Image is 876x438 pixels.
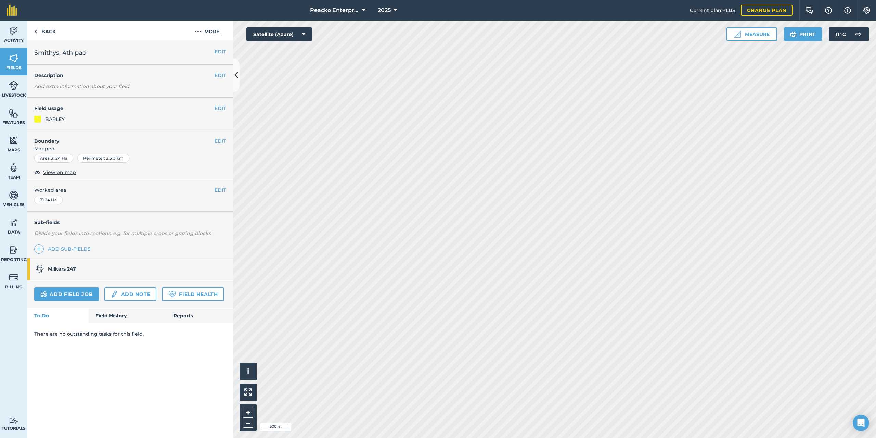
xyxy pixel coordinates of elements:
a: Add field job [34,287,99,301]
span: 2025 [378,6,391,14]
span: Mapped [27,145,233,152]
button: – [243,418,253,428]
img: svg+xml;base64,PD94bWwgdmVyc2lvbj0iMS4wIiBlbmNvZGluZz0idXRmLTgiPz4KPCEtLSBHZW5lcmF0b3I6IEFkb2JlIE... [36,265,44,273]
a: Milkers 247 [27,258,226,280]
button: i [240,363,257,380]
img: svg+xml;base64,PD94bWwgdmVyc2lvbj0iMS4wIiBlbmNvZGluZz0idXRmLTgiPz4KPCEtLSBHZW5lcmF0b3I6IEFkb2JlIE... [9,417,18,424]
img: Four arrows, one pointing top left, one top right, one bottom right and the last bottom left [244,388,252,396]
div: 31.24 Ha [34,196,63,204]
button: Satellite (Azure) [246,27,312,41]
button: View on map [34,168,76,176]
button: + [243,408,253,418]
span: Current plan : PLUS [690,7,735,14]
div: Area : 31.24 Ha [34,154,73,163]
img: svg+xml;base64,PHN2ZyB4bWxucz0iaHR0cDovL3d3dy53My5vcmcvMjAwMC9zdmciIHdpZHRoPSIxOCIgaGVpZ2h0PSIyNC... [34,168,40,176]
a: To-Do [27,308,89,323]
span: Peacko Enterprises [310,6,359,14]
a: Back [27,21,63,41]
img: svg+xml;base64,PD94bWwgdmVyc2lvbj0iMS4wIiBlbmNvZGluZz0idXRmLTgiPz4KPCEtLSBHZW5lcmF0b3I6IEFkb2JlIE... [9,217,18,228]
img: svg+xml;base64,PHN2ZyB4bWxucz0iaHR0cDovL3d3dy53My5vcmcvMjAwMC9zdmciIHdpZHRoPSIxNyIgaGVpZ2h0PSIxNy... [844,6,851,14]
a: Field History [89,308,166,323]
span: 11 ° C [836,27,846,41]
img: svg+xml;base64,PD94bWwgdmVyc2lvbj0iMS4wIiBlbmNvZGluZz0idXRmLTgiPz4KPCEtLSBHZW5lcmF0b3I6IEFkb2JlIE... [9,80,18,91]
button: EDIT [215,137,226,145]
img: fieldmargin Logo [7,5,17,16]
img: A cog icon [863,7,871,14]
img: svg+xml;base64,PHN2ZyB4bWxucz0iaHR0cDovL3d3dy53My5vcmcvMjAwMC9zdmciIHdpZHRoPSI1NiIgaGVpZ2h0PSI2MC... [9,135,18,146]
span: Worked area [34,186,226,194]
img: svg+xml;base64,PHN2ZyB4bWxucz0iaHR0cDovL3d3dy53My5vcmcvMjAwMC9zdmciIHdpZHRoPSIxNCIgaGVpZ2h0PSIyNC... [37,245,41,253]
img: A question mark icon [824,7,833,14]
h4: Boundary [27,130,215,145]
img: svg+xml;base64,PHN2ZyB4bWxucz0iaHR0cDovL3d3dy53My5vcmcvMjAwMC9zdmciIHdpZHRoPSIyMCIgaGVpZ2h0PSIyNC... [195,27,202,36]
strong: Milkers 247 [48,266,76,272]
a: Change plan [741,5,793,16]
img: svg+xml;base64,PD94bWwgdmVyc2lvbj0iMS4wIiBlbmNvZGluZz0idXRmLTgiPz4KPCEtLSBHZW5lcmF0b3I6IEFkb2JlIE... [9,26,18,36]
img: svg+xml;base64,PD94bWwgdmVyc2lvbj0iMS4wIiBlbmNvZGluZz0idXRmLTgiPz4KPCEtLSBHZW5lcmF0b3I6IEFkb2JlIE... [851,27,865,41]
img: Two speech bubbles overlapping with the left bubble in the forefront [805,7,813,14]
a: Add sub-fields [34,244,93,254]
span: View on map [43,168,76,176]
button: Measure [726,27,777,41]
h4: Description [34,72,226,79]
img: svg+xml;base64,PHN2ZyB4bWxucz0iaHR0cDovL3d3dy53My5vcmcvMjAwMC9zdmciIHdpZHRoPSI5IiBoZWlnaHQ9IjI0Ii... [34,27,37,36]
a: Field Health [162,287,224,301]
button: EDIT [215,72,226,79]
button: More [181,21,233,41]
img: svg+xml;base64,PHN2ZyB4bWxucz0iaHR0cDovL3d3dy53My5vcmcvMjAwMC9zdmciIHdpZHRoPSIxOSIgaGVpZ2h0PSIyNC... [790,30,797,38]
img: svg+xml;base64,PHN2ZyB4bWxucz0iaHR0cDovL3d3dy53My5vcmcvMjAwMC9zdmciIHdpZHRoPSI1NiIgaGVpZ2h0PSI2MC... [9,53,18,63]
em: Divide your fields into sections, e.g. for multiple crops or grazing blocks [34,230,211,236]
a: Reports [167,308,233,323]
span: i [247,367,249,376]
div: Open Intercom Messenger [853,415,869,431]
span: Smithys, 4th pad [34,48,87,58]
img: svg+xml;base64,PD94bWwgdmVyc2lvbj0iMS4wIiBlbmNvZGluZz0idXRmLTgiPz4KPCEtLSBHZW5lcmF0b3I6IEFkb2JlIE... [9,190,18,200]
img: svg+xml;base64,PD94bWwgdmVyc2lvbj0iMS4wIiBlbmNvZGluZz0idXRmLTgiPz4KPCEtLSBHZW5lcmF0b3I6IEFkb2JlIE... [40,290,47,298]
button: Print [784,27,822,41]
img: svg+xml;base64,PD94bWwgdmVyc2lvbj0iMS4wIiBlbmNvZGluZz0idXRmLTgiPz4KPCEtLSBHZW5lcmF0b3I6IEFkb2JlIE... [111,290,118,298]
em: Add extra information about your field [34,83,129,89]
img: svg+xml;base64,PD94bWwgdmVyc2lvbj0iMS4wIiBlbmNvZGluZz0idXRmLTgiPz4KPCEtLSBHZW5lcmF0b3I6IEFkb2JlIE... [9,163,18,173]
p: There are no outstanding tasks for this field. [34,330,226,338]
button: 11 °C [829,27,869,41]
img: svg+xml;base64,PD94bWwgdmVyc2lvbj0iMS4wIiBlbmNvZGluZz0idXRmLTgiPz4KPCEtLSBHZW5lcmF0b3I6IEFkb2JlIE... [9,272,18,283]
button: EDIT [215,104,226,112]
button: EDIT [215,48,226,55]
img: svg+xml;base64,PD94bWwgdmVyc2lvbj0iMS4wIiBlbmNvZGluZz0idXRmLTgiPz4KPCEtLSBHZW5lcmF0b3I6IEFkb2JlIE... [9,245,18,255]
img: svg+xml;base64,PHN2ZyB4bWxucz0iaHR0cDovL3d3dy53My5vcmcvMjAwMC9zdmciIHdpZHRoPSI1NiIgaGVpZ2h0PSI2MC... [9,108,18,118]
button: EDIT [215,186,226,194]
div: BARLEY [45,115,65,123]
a: Add note [104,287,156,301]
img: Ruler icon [734,31,741,38]
div: Perimeter : 2.313 km [77,154,129,163]
h4: Sub-fields [27,218,233,226]
h4: Field usage [34,104,215,112]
